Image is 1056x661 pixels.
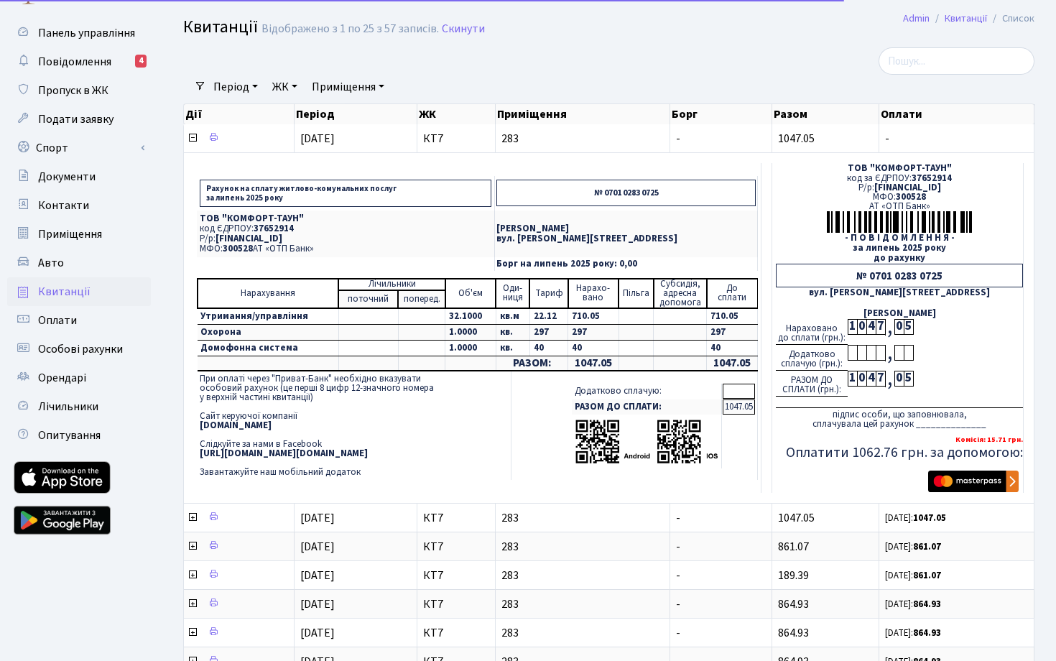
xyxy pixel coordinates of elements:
td: 40 [568,340,619,356]
div: за липень 2025 року [776,244,1023,253]
td: кв. [496,340,529,356]
div: 5 [904,371,913,387]
a: Орендарі [7,364,151,392]
span: Приміщення [38,226,102,242]
div: підпис особи, що заповнювала, сплачувала цей рахунок ______________ [776,407,1023,429]
td: 710.05 [707,308,758,325]
div: , [885,319,894,336]
span: 864.93 [778,596,809,612]
span: Квитанції [183,14,258,40]
a: Період [208,75,264,99]
a: Документи [7,162,151,191]
td: 1.0000 [445,324,496,340]
td: 22.12 [529,308,568,325]
span: [FINANCIAL_ID] [874,181,941,194]
td: 32.1000 [445,308,496,325]
td: кв.м [496,308,529,325]
th: Разом [772,104,879,124]
b: 861.07 [913,569,941,582]
a: Панель управління [7,19,151,47]
td: Об'єм [445,279,496,308]
span: Лічильники [38,399,98,415]
a: Лічильники [7,392,151,421]
b: [URL][DOMAIN_NAME][DOMAIN_NAME] [200,447,368,460]
p: Р/р: [200,234,491,244]
div: - П О В І Д О М Л Е Н Н Я - [776,234,1023,243]
div: , [885,345,894,361]
span: КТ7 [423,133,490,144]
a: Опитування [7,421,151,450]
td: Нарахування [198,279,338,308]
td: 1047.05 [707,356,758,371]
span: [DATE] [300,131,335,147]
td: поточний [338,290,398,308]
a: Приміщення [7,220,151,249]
a: Квитанції [945,11,987,26]
span: 300528 [223,242,253,255]
b: 861.07 [913,540,941,553]
p: № 0701 0283 0725 [496,180,756,206]
td: Охорона [198,324,338,340]
span: Панель управління [38,25,135,41]
span: 861.07 [778,539,809,555]
div: 1 [848,319,857,335]
a: Подати заявку [7,105,151,134]
span: 1047.05 [778,131,815,147]
th: Дії [184,104,295,124]
span: [FINANCIAL_ID] [216,232,282,245]
div: № 0701 0283 0725 [776,264,1023,287]
a: Спорт [7,134,151,162]
td: Субсидія, адресна допомога [654,279,707,308]
span: Подати заявку [38,111,114,127]
small: [DATE]: [885,540,941,553]
small: [DATE]: [885,512,946,524]
td: РАЗОМ ДО СПЛАТИ: [572,399,722,415]
span: Квитанції [38,284,91,300]
div: 0 [857,319,866,335]
td: 40 [707,340,758,356]
div: 0 [894,371,904,387]
td: Оди- ниця [496,279,529,308]
div: 7 [876,319,885,335]
td: При оплаті через "Приват-Банк" необхідно вказувати особовий рахунок (це перші 8 цифр 12-значного ... [197,371,511,480]
span: 283 [501,570,664,581]
b: Комісія: 15.71 грн. [955,434,1023,445]
div: 0 [857,371,866,387]
td: Пільга [619,279,653,308]
div: Додатково сплачую (грн.): [776,345,848,371]
div: РАЗОМ ДО СПЛАТИ (грн.): [776,371,848,397]
small: [DATE]: [885,598,941,611]
span: [DATE] [300,568,335,583]
div: АТ «ОТП Банк» [776,202,1023,211]
div: код за ЄДРПОУ: [776,174,1023,183]
div: Нараховано до сплати (грн.): [776,319,848,345]
td: 710.05 [568,308,619,325]
span: 37652914 [254,222,294,235]
div: 4 [135,55,147,68]
div: 5 [904,319,913,335]
div: 0 [894,319,904,335]
img: apps-qrcodes.png [575,418,718,465]
span: КТ7 [423,512,490,524]
span: Пропуск в ЖК [38,83,108,98]
td: 1047.05 [568,356,619,371]
td: Додатково сплачую: [572,384,722,399]
td: 297 [707,324,758,340]
span: КТ7 [423,627,490,639]
span: КТ7 [423,570,490,581]
a: Скинути [442,22,485,36]
div: 7 [876,371,885,387]
p: ТОВ "КОМФОРТ-ТАУН" [200,214,491,223]
div: [PERSON_NAME] [776,309,1023,318]
td: 297 [529,324,568,340]
span: КТ7 [423,541,490,553]
a: Авто [7,249,151,277]
span: 283 [501,541,664,553]
span: Оплати [38,313,77,328]
div: Р/р: [776,183,1023,193]
th: Оплати [879,104,1034,124]
th: Період [295,104,417,124]
span: Контакти [38,198,89,213]
span: 283 [501,627,664,639]
span: 283 [501,133,664,144]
